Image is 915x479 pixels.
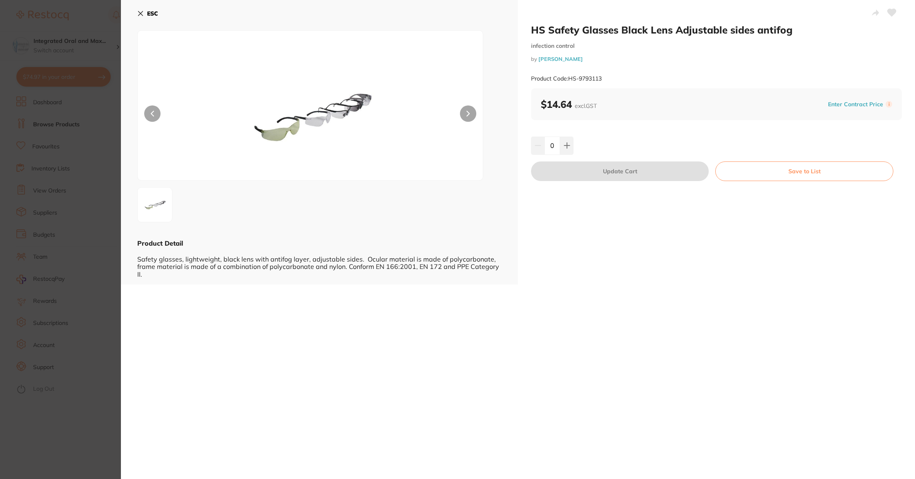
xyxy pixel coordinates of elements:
a: [PERSON_NAME] [538,56,583,62]
small: infection control [531,43,902,49]
button: Update Cart [531,161,709,181]
button: Save to List [715,161,893,181]
small: Product Code: HS-9793113 [531,75,602,82]
button: Enter Contract Price [826,101,886,108]
b: ESC [147,10,158,17]
small: by [531,56,902,62]
b: $14.64 [541,98,597,110]
b: Product Detail [137,239,183,247]
img: MTMuanBn [140,190,170,219]
img: MTMuanBn [207,51,414,180]
span: excl. GST [575,102,597,110]
h2: HS Safety Glasses Black Lens Adjustable sides antifog [531,24,902,36]
button: ESC [137,7,158,20]
label: i [886,101,892,107]
div: Safety glasses, lightweight, black lens with antifog layer, adjustable sides. Ocular material is ... [137,248,502,278]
